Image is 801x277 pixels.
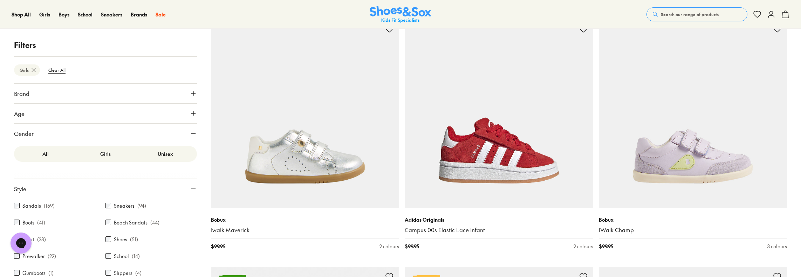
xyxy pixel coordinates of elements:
[405,216,593,223] p: Adidas Originals
[137,202,146,209] p: ( 94 )
[150,219,159,226] p: ( 44 )
[646,7,747,21] button: Search our range of products
[22,219,34,226] label: Boots
[767,243,787,250] div: 3 colours
[114,252,129,260] label: School
[370,6,431,23] img: SNS_Logo_Responsive.svg
[211,226,399,234] a: Iwalk Maverick
[22,202,41,209] label: Sandals
[114,219,148,226] label: Beach Sandals
[130,236,138,243] p: ( 51 )
[43,64,71,76] btn: Clear All
[37,236,46,243] p: ( 38 )
[14,89,29,98] span: Brand
[14,39,197,51] p: Filters
[405,226,593,234] a: Campus 00s Elastic Lace Infant
[131,11,147,18] a: Brands
[12,11,31,18] a: Shop All
[135,147,195,160] label: Unisex
[14,109,25,118] span: Age
[14,129,34,138] span: Gender
[574,243,593,250] div: 2 colours
[114,269,132,277] label: Slippers
[78,11,93,18] a: School
[211,243,225,250] span: $ 99.95
[661,11,719,18] span: Search our range of products
[599,243,613,250] span: $ 99.95
[379,243,399,250] div: 2 colours
[135,269,142,277] p: ( 4 )
[48,269,54,277] p: ( 1 )
[370,6,431,23] a: Shoes & Sox
[101,11,122,18] a: Sneakers
[14,84,197,103] button: Brand
[211,216,399,223] p: Bobux
[22,269,46,277] label: Gumboots
[14,179,197,199] button: Style
[44,202,55,209] p: ( 159 )
[7,230,35,256] iframe: Gorgias live chat messenger
[156,11,166,18] a: Sale
[59,11,69,18] a: Boys
[15,147,75,160] label: All
[14,124,197,143] button: Gender
[37,219,45,226] p: ( 41 )
[22,252,45,260] label: Prewalker
[114,236,127,243] label: Shoes
[14,104,197,123] button: Age
[14,64,40,76] btn: Girls
[75,147,135,160] label: Girls
[48,252,56,260] p: ( 22 )
[14,185,26,193] span: Style
[114,202,135,209] label: Sneakers
[132,252,140,260] p: ( 14 )
[405,243,419,250] span: $ 99.95
[39,11,50,18] a: Girls
[599,216,787,223] p: Bobux
[599,226,787,234] a: IWalk Champ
